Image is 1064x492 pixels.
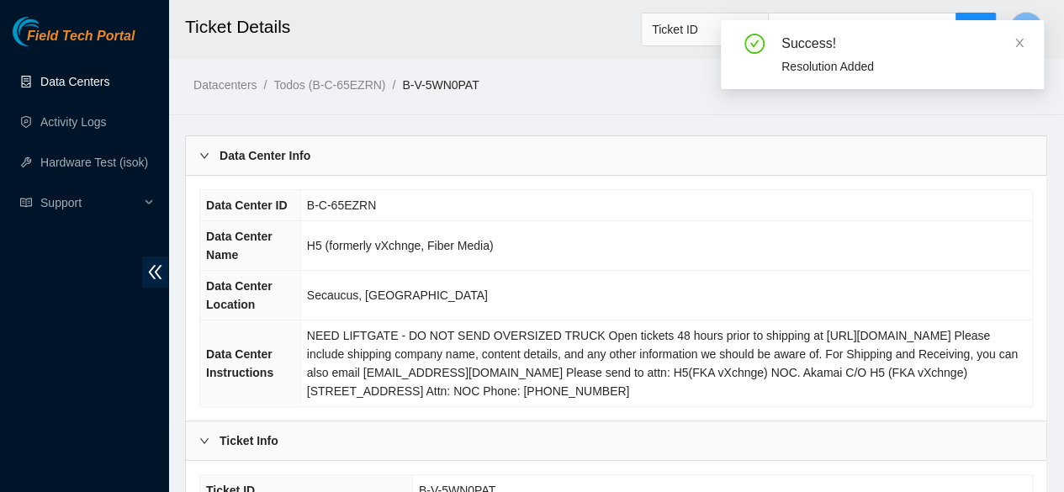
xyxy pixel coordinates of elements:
[307,198,376,212] span: B-C-65EZRN
[402,78,479,92] a: B-V-5WN0PAT
[13,17,85,46] img: Akamai Technologies
[199,151,209,161] span: right
[186,136,1046,175] div: Data Center Info
[781,57,1024,76] div: Resolution Added
[206,347,273,379] span: Data Center Instructions
[263,78,267,92] span: /
[307,329,1018,398] span: NEED LIFTGATE - DO NOT SEND OVERSIZED TRUCK Open tickets 48 hours prior to shipping at [URL][DOMA...
[20,197,32,209] span: read
[955,13,996,46] button: search
[652,17,758,42] span: Ticket ID
[199,436,209,446] span: right
[206,279,273,311] span: Data Center Location
[744,34,765,54] span: check-circle
[220,431,278,450] b: Ticket Info
[768,13,956,46] input: Enter text here...
[40,115,107,129] a: Activity Logs
[307,288,488,302] span: Secaucus, [GEOGRAPHIC_DATA]
[186,421,1046,460] div: Ticket Info
[307,239,494,252] span: H5 (formerly vXchnge, Fiber Media)
[206,230,273,262] span: Data Center Name
[781,34,1024,54] div: Success!
[273,78,385,92] a: Todos (B-C-65EZRN)
[1022,19,1031,40] span: B
[193,78,257,92] a: Datacenters
[1009,12,1043,45] button: B
[40,186,140,220] span: Support
[1014,37,1025,49] span: close
[27,29,135,45] span: Field Tech Portal
[392,78,395,92] span: /
[142,257,168,288] span: double-left
[40,156,148,169] a: Hardware Test (isok)
[40,75,109,88] a: Data Centers
[220,146,310,165] b: Data Center Info
[13,30,135,52] a: Akamai TechnologiesField Tech Portal
[206,198,287,212] span: Data Center ID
